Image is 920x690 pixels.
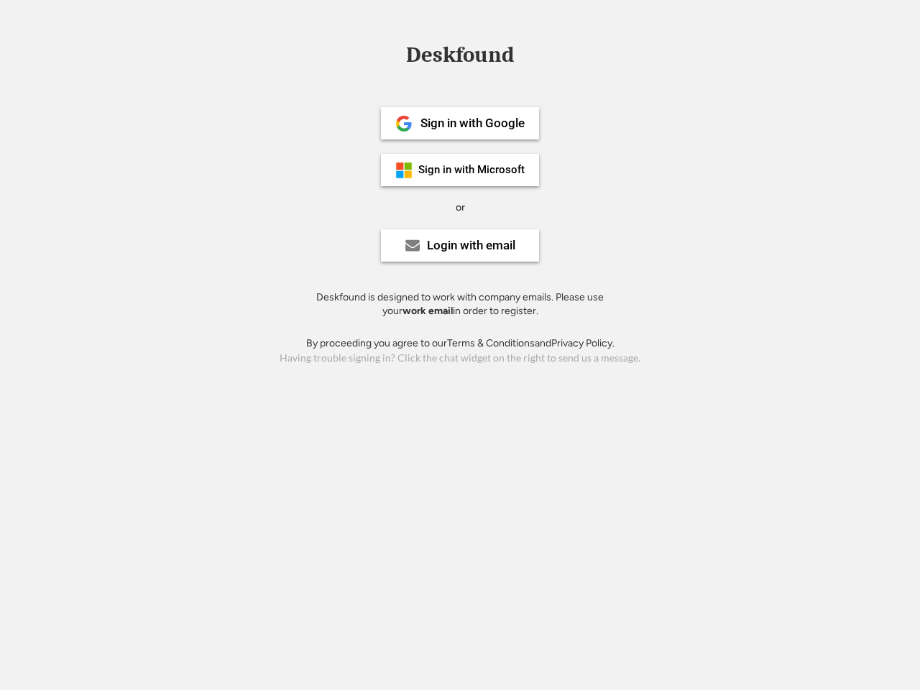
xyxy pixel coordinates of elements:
div: By proceeding you agree to our and [306,336,615,351]
a: Privacy Policy. [551,337,615,349]
div: Deskfound [399,44,521,66]
img: ms-symbollockup_mssymbol_19.png [395,162,413,179]
div: Sign in with Google [420,117,525,129]
img: 1024px-Google__G__Logo.svg.png [395,115,413,132]
strong: work email [402,305,453,317]
div: Sign in with Microsoft [418,165,525,175]
div: Deskfound is designed to work with company emails. Please use your in order to register. [298,290,622,318]
div: or [456,201,465,215]
a: Terms & Conditions [447,337,535,349]
div: Login with email [427,239,515,252]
